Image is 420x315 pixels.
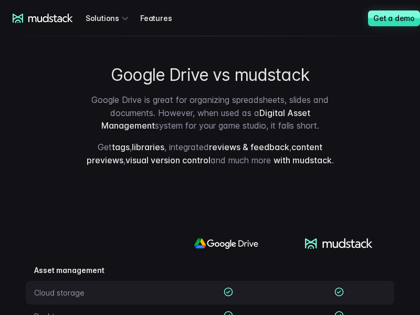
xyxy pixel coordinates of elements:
td: Cloud storage [26,281,173,304]
span: reviews & feedback [209,142,289,152]
span: visual version control [125,155,211,165]
span: libraries [132,142,164,152]
span: with mudstack [274,155,332,165]
p: Google Drive is great for organizing spreadsheets, slides and documents. However, when used as a ... [78,93,342,132]
div: Solutions [86,8,132,28]
h1: Google Drive vs mudstack [78,66,342,85]
a: Get a demo [368,10,420,26]
td: Asset management [26,259,173,281]
a: Features [140,8,184,28]
a: mudstack logo [13,14,73,23]
span: tags [112,142,130,152]
p: Get , , integrated , , and much more . [78,141,342,167]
